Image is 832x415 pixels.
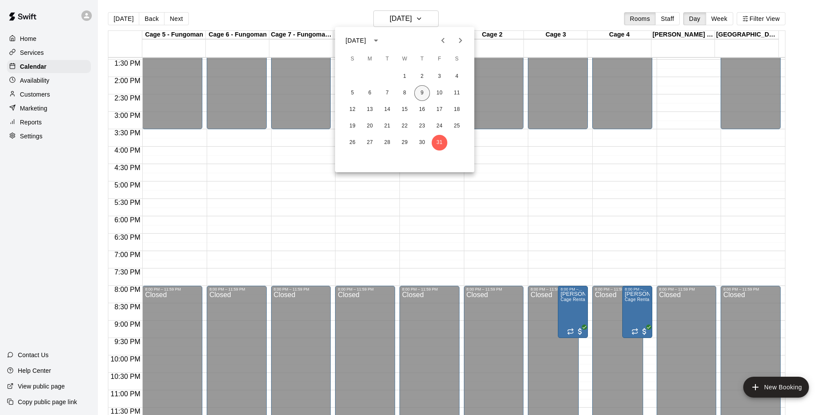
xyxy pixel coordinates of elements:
[414,135,430,151] button: 30
[379,135,395,151] button: 28
[432,118,447,134] button: 24
[345,118,360,134] button: 19
[345,102,360,117] button: 12
[432,102,447,117] button: 17
[414,102,430,117] button: 16
[345,135,360,151] button: 26
[432,85,447,101] button: 10
[379,85,395,101] button: 7
[397,69,413,84] button: 1
[414,85,430,101] button: 9
[432,135,447,151] button: 31
[362,118,378,134] button: 20
[432,50,447,68] span: Friday
[432,69,447,84] button: 3
[379,118,395,134] button: 21
[449,50,465,68] span: Saturday
[345,50,360,68] span: Sunday
[449,118,465,134] button: 25
[414,118,430,134] button: 23
[346,36,366,45] div: [DATE]
[379,102,395,117] button: 14
[369,33,383,48] button: calendar view is open, switch to year view
[345,85,360,101] button: 5
[397,50,413,68] span: Wednesday
[397,102,413,117] button: 15
[362,102,378,117] button: 13
[397,118,413,134] button: 22
[414,50,430,68] span: Thursday
[434,32,452,49] button: Previous month
[449,85,465,101] button: 11
[397,85,413,101] button: 8
[397,135,413,151] button: 29
[379,50,395,68] span: Tuesday
[449,102,465,117] button: 18
[414,69,430,84] button: 2
[362,50,378,68] span: Monday
[362,85,378,101] button: 6
[362,135,378,151] button: 27
[452,32,469,49] button: Next month
[449,69,465,84] button: 4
